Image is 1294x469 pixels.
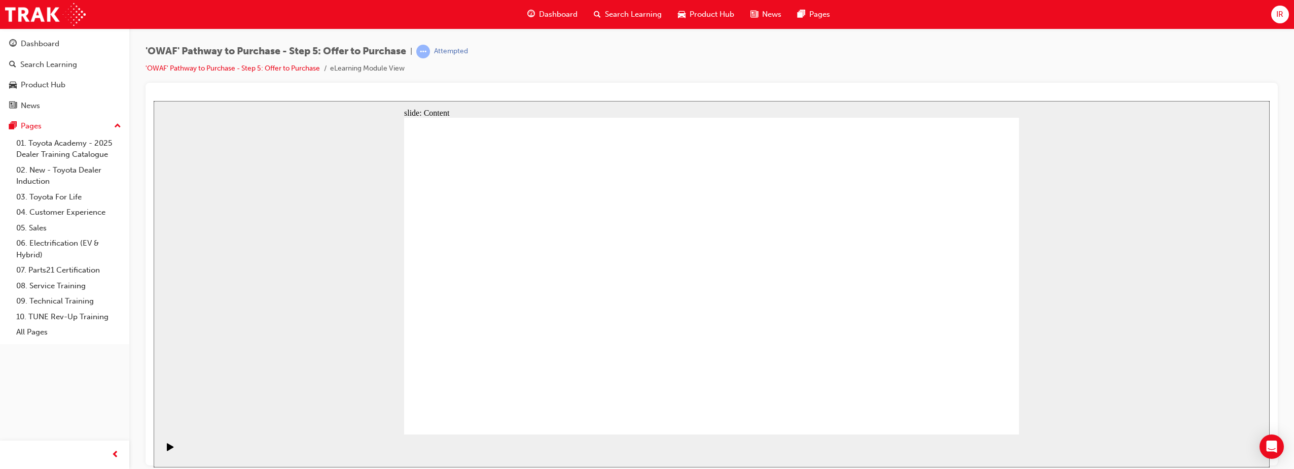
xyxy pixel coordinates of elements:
[434,47,468,56] div: Attempted
[527,8,535,21] span: guage-icon
[12,324,125,340] a: All Pages
[9,102,17,111] span: news-icon
[146,64,320,73] a: 'OWAF' Pathway to Purchase - Step 5: Offer to Purchase
[9,81,17,90] span: car-icon
[9,60,16,70] span: search-icon
[112,449,119,461] span: prev-icon
[21,120,42,132] div: Pages
[12,309,125,325] a: 10. TUNE Rev-Up Training
[12,162,125,189] a: 02. New - Toyota Dealer Induction
[1260,434,1284,459] div: Open Intercom Messenger
[12,136,125,162] a: 01. Toyota Academy - 2025 Dealer Training Catalogue
[12,189,125,205] a: 03. Toyota For Life
[809,9,830,20] span: Pages
[750,8,758,21] span: news-icon
[605,9,662,20] span: Search Learning
[21,100,40,112] div: News
[5,333,22,366] div: playback controls
[742,4,789,25] a: news-iconNews
[4,55,125,74] a: Search Learning
[21,79,65,91] div: Product Hub
[410,46,412,57] span: |
[670,4,742,25] a: car-iconProduct Hub
[12,278,125,294] a: 08. Service Training
[146,46,406,57] span: 'OWAF' Pathway to Purchase - Step 5: Offer to Purchase
[12,293,125,309] a: 09. Technical Training
[12,205,125,220] a: 04. Customer Experience
[4,117,125,136] button: Pages
[1276,9,1283,20] span: IR
[789,4,838,25] a: pages-iconPages
[5,3,86,26] img: Trak
[12,236,125,262] a: 06. Electrification (EV & Hybrid)
[416,45,430,58] span: learningRecordVerb_ATTEMPT-icon
[330,63,405,75] li: eLearning Module View
[678,8,686,21] span: car-icon
[12,220,125,236] a: 05. Sales
[519,4,586,25] a: guage-iconDashboard
[798,8,805,21] span: pages-icon
[9,122,17,131] span: pages-icon
[594,8,601,21] span: search-icon
[21,38,59,50] div: Dashboard
[20,59,77,71] div: Search Learning
[5,342,22,359] button: Play (Ctrl+Alt+P)
[4,32,125,117] button: DashboardSearch LearningProduct HubNews
[9,40,17,49] span: guage-icon
[690,9,734,20] span: Product Hub
[114,120,121,133] span: up-icon
[1271,6,1289,23] button: IR
[586,4,670,25] a: search-iconSearch Learning
[4,76,125,94] a: Product Hub
[539,9,578,20] span: Dashboard
[4,96,125,115] a: News
[762,9,781,20] span: News
[4,35,125,53] a: Dashboard
[12,262,125,278] a: 07. Parts21 Certification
